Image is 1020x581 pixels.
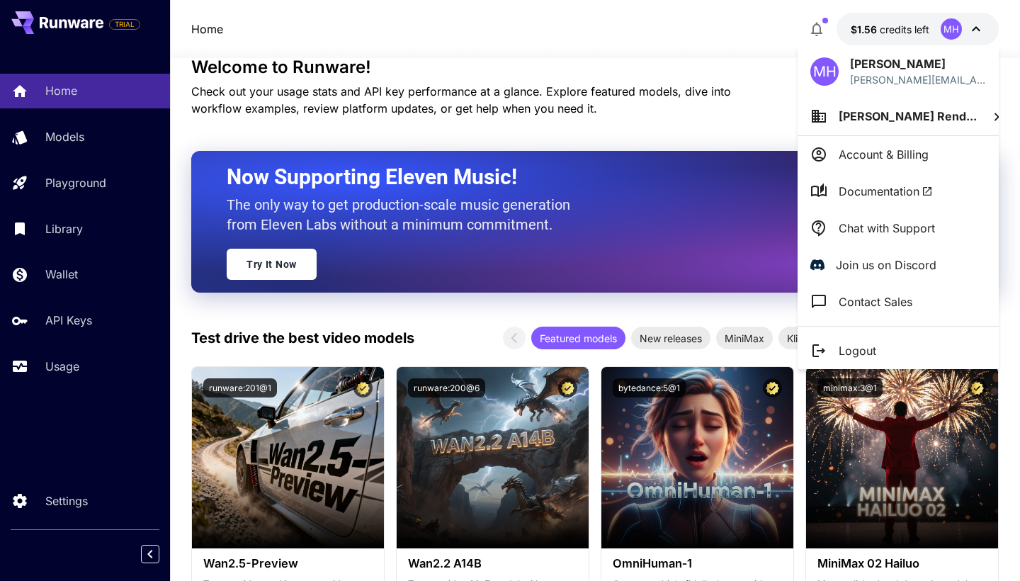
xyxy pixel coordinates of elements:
p: [PERSON_NAME][EMAIL_ADDRESS][PERSON_NAME][DOMAIN_NAME] [850,72,986,87]
p: Chat with Support [839,220,935,237]
span: [PERSON_NAME] Rend... [839,109,977,123]
button: [PERSON_NAME] Rend... [798,97,999,135]
p: Account & Billing [839,146,929,163]
div: MH [810,57,839,86]
p: Logout [839,342,876,359]
div: marcel.rendon@shipedge.com [850,72,986,87]
span: Documentation [839,183,933,200]
p: [PERSON_NAME] [850,55,986,72]
p: Contact Sales [839,293,912,310]
p: Join us on Discord [836,256,936,273]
